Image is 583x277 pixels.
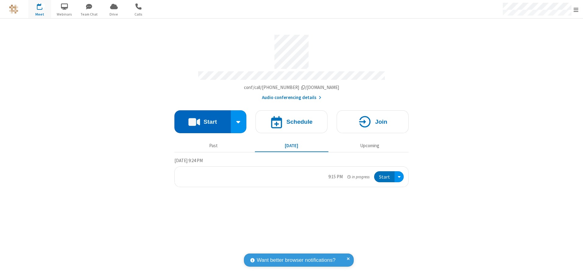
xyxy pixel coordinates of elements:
[174,157,409,187] section: Today's Meetings
[328,173,343,180] div: 9:15 PM
[395,171,404,183] div: Open menu
[78,12,101,17] span: Team Chat
[374,171,395,183] button: Start
[231,110,247,133] div: Start conference options
[177,140,250,151] button: Past
[41,3,45,8] div: 1
[203,119,217,125] h4: Start
[244,84,339,90] span: Copy my meeting room link
[256,110,327,133] button: Schedule
[102,12,125,17] span: Drive
[9,5,18,14] img: QA Selenium DO NOT DELETE OR CHANGE
[53,12,76,17] span: Webinars
[174,30,409,101] section: Account details
[337,110,409,133] button: Join
[347,174,370,180] em: in progress
[333,140,406,151] button: Upcoming
[255,140,328,151] button: [DATE]
[244,84,339,91] button: Copy my meeting room linkCopy my meeting room link
[375,119,387,125] h4: Join
[174,158,203,163] span: [DATE] 9:24 PM
[174,110,231,133] button: Start
[262,94,321,101] button: Audio conferencing details
[28,12,51,17] span: Meet
[257,256,335,264] span: Want better browser notifications?
[286,119,313,125] h4: Schedule
[127,12,150,17] span: Calls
